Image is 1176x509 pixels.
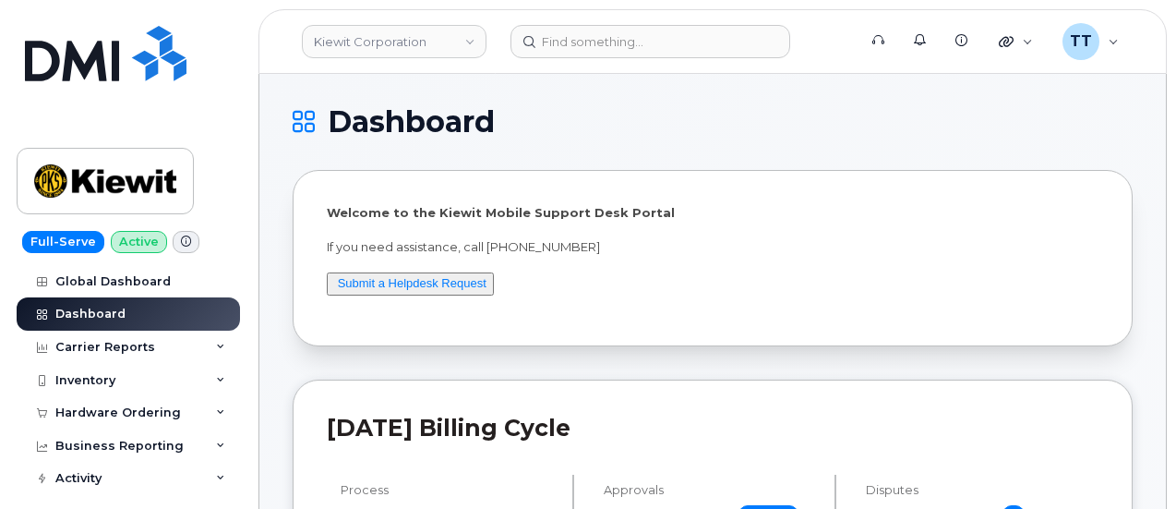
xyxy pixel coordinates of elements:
p: Welcome to the Kiewit Mobile Support Desk Portal [327,204,1098,222]
h4: Approvals [604,483,820,497]
span: Dashboard [328,108,495,136]
h2: [DATE] Billing Cycle [327,414,1098,442]
a: Submit a Helpdesk Request [338,276,486,290]
h4: Disputes [866,483,1098,497]
iframe: Messenger Launcher [1096,429,1162,495]
button: Submit a Helpdesk Request [327,273,494,296]
p: If you need assistance, call [PHONE_NUMBER] [327,238,1098,256]
h4: Process [341,483,557,497]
